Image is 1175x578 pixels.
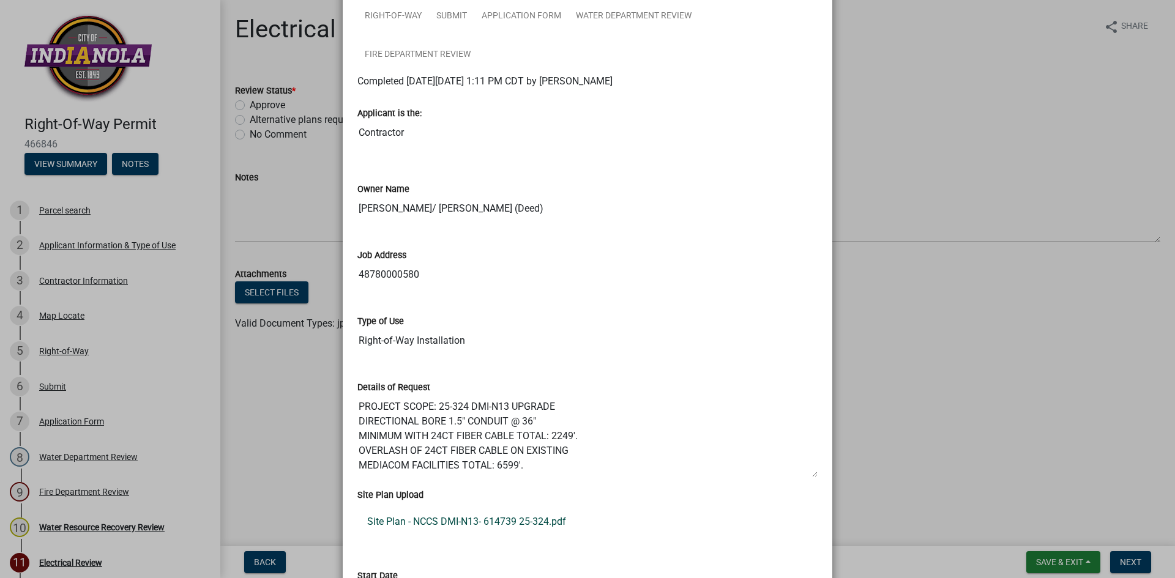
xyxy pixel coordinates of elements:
[357,491,423,500] label: Site Plan Upload
[357,395,818,478] textarea: PROJECT SCOPE: 25-324 DMI-N13 UPGRADE DIRECTIONAL BORE 1.5" CONDUIT @ 36" MINIMUM WITH 24CT FIBER...
[357,109,422,118] label: Applicant is the:
[357,75,613,87] span: Completed [DATE][DATE] 1:11 PM CDT by [PERSON_NAME]
[357,317,404,326] label: Type of Use
[357,507,818,536] a: Site Plan - NCCS DMI-N13- 614739 25-324.pdf
[357,35,478,75] a: Fire Department Review
[357,185,409,194] label: Owner Name
[357,383,430,392] label: Details of Request
[357,251,406,260] label: Job Address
